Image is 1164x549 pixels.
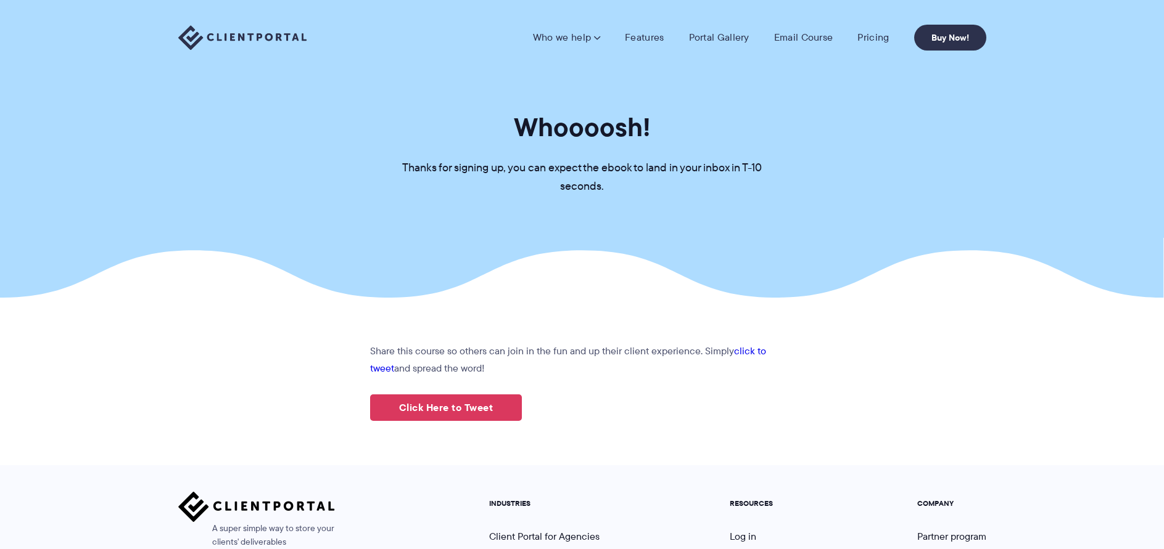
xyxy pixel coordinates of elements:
a: Who we help [533,31,600,44]
a: Log in [730,529,756,543]
h1: Whoooosh! [514,111,651,144]
span: A super simple way to store your clients' deliverables [178,522,335,549]
a: Partner program [917,529,986,543]
a: Pricing [857,31,889,44]
h5: RESOURCES [730,499,801,508]
a: Click Here to Tweet [370,394,522,421]
article: Share this course so others can join in the fun and up their client experience. Simply and spread... [345,298,819,465]
a: Client Portal for Agencies [489,529,600,543]
p: Thanks for signing up, you can expect the ebook to land in your inbox in T-10 seconds. [397,159,767,196]
h5: INDUSTRIES [489,499,614,508]
a: Email Course [774,31,833,44]
a: Features [625,31,664,44]
h5: COMPANY [917,499,986,508]
a: Buy Now! [914,25,986,51]
a: Portal Gallery [689,31,749,44]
